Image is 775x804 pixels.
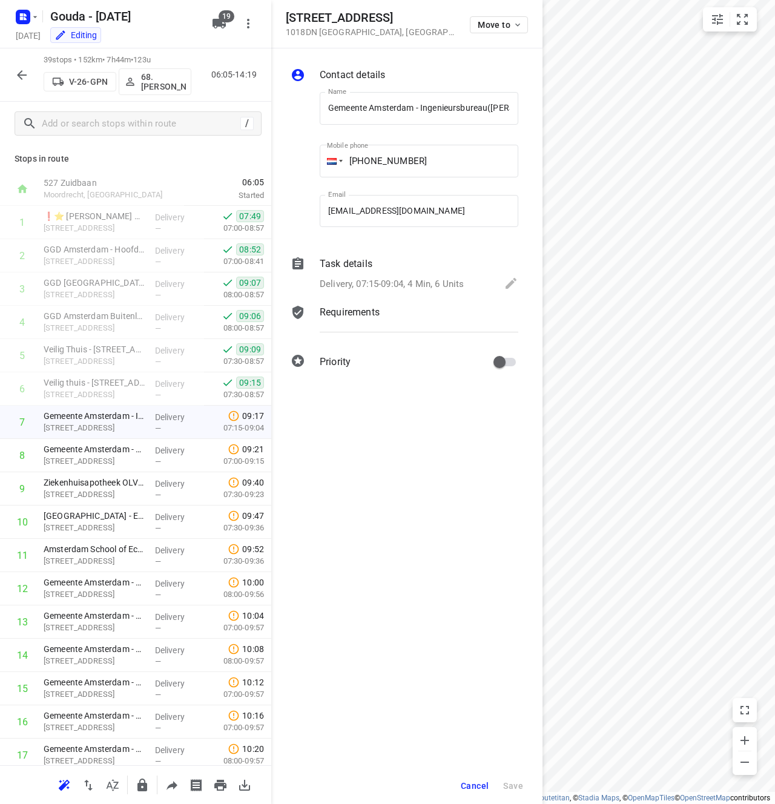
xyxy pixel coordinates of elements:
[327,142,368,149] label: Mobile phone
[204,522,264,534] p: 07:30-09:36
[155,291,161,300] span: —
[461,781,489,791] span: Cancel
[130,773,154,797] button: Lock route
[242,443,264,455] span: 09:21
[17,650,28,661] div: 14
[236,277,264,289] span: 09:07
[291,68,518,85] div: Contact details
[44,343,145,355] p: Veilig Thuis - Valckenierstraat 4(Jolanda Huf)
[44,277,145,289] p: GGD Amsterdam - Geïntegreerde Voorzieningen - Locatie Centrum(Simone van Es)
[44,222,145,234] p: Beethovenstraat 300, Amsterdam
[44,72,116,91] button: V-26-GPN
[11,28,45,42] h5: Project date
[242,543,264,555] span: 09:52
[155,311,200,323] p: Delivery
[204,755,264,767] p: 08:00-09:57
[286,11,455,25] h5: [STREET_ADDRESS]
[204,255,264,268] p: 07:00-08:41
[44,755,145,767] p: [STREET_ADDRESS]
[155,324,161,333] span: —
[155,757,161,766] span: —
[705,7,730,31] button: Map settings
[291,305,518,341] div: Requirements
[44,443,145,455] p: Gemeente Amsterdam - Grond en Ontwikkeling - Weesperplein 8(Merza Maaswinkel)
[44,543,145,555] p: Amsterdam School of Economics - 6/7e ETAGE(Wilma de Krijf)
[155,224,161,233] span: —
[17,516,28,528] div: 10
[320,277,464,291] p: Delivery, 07:15-09:04, 4 Min, 6 Units
[204,622,264,634] p: 07:00-09:57
[320,145,343,177] div: Netherlands: + 31
[155,677,200,690] p: Delivery
[19,417,25,428] div: 7
[155,424,161,433] span: —
[44,322,145,334] p: Valckenierstraat 2, Amsterdam
[42,114,240,133] input: Add or search stops within route
[204,722,264,734] p: 07:00-09:57
[17,683,28,694] div: 15
[236,243,264,255] span: 08:52
[76,779,101,790] span: Reverse route
[44,310,145,322] p: GGD Amsterdam Buitenlocatie - Geïntegreerde Voorziening Centrum(Madeleine Sloep of Ilse Meijer)
[44,210,145,222] p: ❗⭐ Van Lanschot Bankiers Amsterdam - Beethovenstraat(Sylvia, Marcel, Sandra van facilitydesk)
[155,744,200,756] p: Delivery
[204,222,264,234] p: 07:00-08:57
[155,378,200,390] p: Delivery
[155,511,200,523] p: Delivery
[155,557,161,566] span: —
[222,377,234,389] svg: Done
[44,243,145,255] p: GGD Amsterdam - Hoofdlocatie(Karin van Eikeren)
[19,250,25,262] div: 2
[155,711,200,723] p: Delivery
[155,357,161,366] span: —
[184,189,264,202] p: Started
[536,794,570,802] a: Routetitan
[44,476,145,489] p: Ziekenhuisapotheek OLVG - Locatie Oost(Lindy van der Slot)
[242,576,264,588] span: 10:00
[19,217,25,228] div: 1
[236,377,264,389] span: 09:15
[19,283,25,295] div: 3
[232,779,257,790] span: Download route
[15,153,257,165] p: Stops in route
[44,655,145,667] p: [STREET_ADDRESS]
[44,688,145,700] p: [STREET_ADDRESS]
[141,72,186,91] p: 68.[PERSON_NAME]
[184,176,264,188] span: 06:05
[242,643,264,655] span: 10:08
[44,676,145,688] p: Gemeente Amsterdam - THOR - Amstel(Chef van dienst - Amstel)
[236,210,264,222] span: 07:49
[228,610,240,622] svg: Late
[69,77,108,87] p: V-26-GPN
[44,410,145,422] p: Gemeente Amsterdam - Ingenieursbureau(Anne Langedijk)
[44,377,145,389] p: Veilig thuis - [STREET_ADDRESS]([PERSON_NAME])
[470,16,528,33] button: Move to
[204,455,264,467] p: 07:00-09:15
[512,794,770,802] li: © 2025 , © , © © contributors
[19,383,25,395] div: 6
[155,624,161,633] span: —
[204,389,264,401] p: 07:30-08:57
[456,775,493,797] button: Cancel
[204,655,264,667] p: 08:00-09:57
[44,588,145,601] p: [STREET_ADDRESS]
[320,355,351,369] p: Priority
[44,576,145,588] p: Gemeente Amsterdam - Dienstverlening(Lesley Barendse)
[236,310,264,322] span: 09:06
[155,578,200,590] p: Delivery
[320,257,372,271] p: Task details
[52,779,76,790] span: Reoptimize route
[208,779,232,790] span: Print route
[242,410,264,422] span: 09:17
[286,27,455,37] p: 1018DN [GEOGRAPHIC_DATA] , [GEOGRAPHIC_DATA]
[155,690,161,699] span: —
[242,510,264,522] span: 09:47
[44,422,145,434] p: Weesperstraat 430, Amsterdam
[204,688,264,700] p: 07:00-09:57
[101,779,125,790] span: Sort by time window
[17,616,28,628] div: 13
[228,643,240,655] svg: Late
[211,68,262,81] p: 06:05-14:19
[131,55,133,64] span: •
[17,716,28,728] div: 16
